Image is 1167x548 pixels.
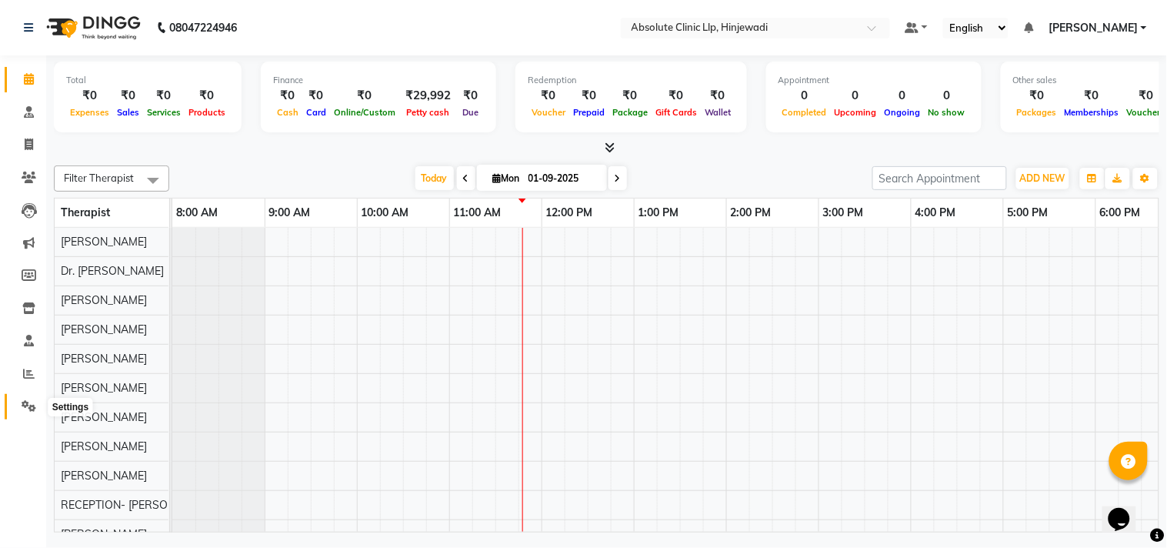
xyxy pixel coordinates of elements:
[489,172,524,184] span: Mon
[330,107,399,118] span: Online/Custom
[528,107,569,118] span: Voucher
[61,498,215,512] span: RECEPTION- [PERSON_NAME]
[358,202,413,224] a: 10:00 AM
[61,527,147,541] span: [PERSON_NAME]
[61,264,164,278] span: Dr. [PERSON_NAME]
[1020,172,1065,184] span: ADD NEW
[1013,107,1061,118] span: Packages
[872,166,1007,190] input: Search Appointment
[185,107,229,118] span: Products
[302,107,330,118] span: Card
[273,87,302,105] div: ₹0
[528,74,735,87] div: Redemption
[1004,202,1052,224] a: 5:00 PM
[273,74,484,87] div: Finance
[172,202,222,224] a: 8:00 AM
[1049,20,1138,36] span: [PERSON_NAME]
[609,107,652,118] span: Package
[779,74,969,87] div: Appointment
[569,107,609,118] span: Prepaid
[1016,168,1069,189] button: ADD NEW
[701,107,735,118] span: Wallet
[652,87,701,105] div: ₹0
[273,107,302,118] span: Cash
[881,107,925,118] span: Ongoing
[925,107,969,118] span: No show
[61,205,110,219] span: Therapist
[61,439,147,453] span: [PERSON_NAME]
[302,87,330,105] div: ₹0
[39,6,145,49] img: logo
[113,107,143,118] span: Sales
[1102,486,1152,533] iframe: chat widget
[66,107,113,118] span: Expenses
[450,202,505,224] a: 11:00 AM
[779,87,831,105] div: 0
[701,87,735,105] div: ₹0
[61,381,147,395] span: [PERSON_NAME]
[61,235,147,249] span: [PERSON_NAME]
[457,87,484,105] div: ₹0
[652,107,701,118] span: Gift Cards
[524,167,601,190] input: 2025-09-01
[542,202,597,224] a: 12:00 PM
[1061,107,1123,118] span: Memberships
[609,87,652,105] div: ₹0
[528,87,569,105] div: ₹0
[727,202,775,224] a: 2:00 PM
[569,87,609,105] div: ₹0
[399,87,457,105] div: ₹29,992
[925,87,969,105] div: 0
[169,6,237,49] b: 08047224946
[61,469,147,483] span: [PERSON_NAME]
[66,87,113,105] div: ₹0
[265,202,315,224] a: 9:00 AM
[143,107,185,118] span: Services
[403,107,454,118] span: Petty cash
[185,87,229,105] div: ₹0
[635,202,683,224] a: 1:00 PM
[113,87,143,105] div: ₹0
[66,74,229,87] div: Total
[61,322,147,336] span: [PERSON_NAME]
[143,87,185,105] div: ₹0
[779,107,831,118] span: Completed
[831,87,881,105] div: 0
[912,202,960,224] a: 4:00 PM
[64,172,134,184] span: Filter Therapist
[61,410,147,424] span: [PERSON_NAME]
[458,107,482,118] span: Due
[881,87,925,105] div: 0
[1061,87,1123,105] div: ₹0
[1013,87,1061,105] div: ₹0
[48,399,92,417] div: Settings
[415,166,454,190] span: Today
[330,87,399,105] div: ₹0
[61,352,147,366] span: [PERSON_NAME]
[61,293,147,307] span: [PERSON_NAME]
[819,202,868,224] a: 3:00 PM
[831,107,881,118] span: Upcoming
[1096,202,1145,224] a: 6:00 PM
